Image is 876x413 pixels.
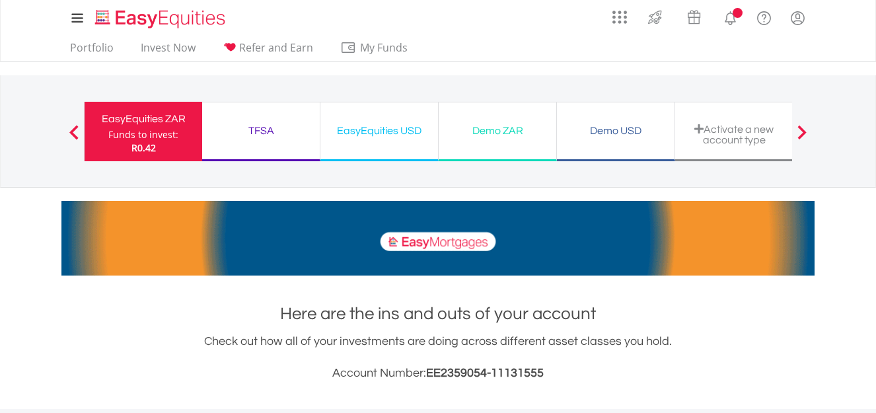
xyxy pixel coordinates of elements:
[239,40,313,55] span: Refer and Earn
[217,41,318,61] a: Refer and Earn
[65,41,119,61] a: Portfolio
[565,122,667,140] div: Demo USD
[92,110,194,128] div: EasyEquities ZAR
[683,7,705,28] img: vouchers-v2.svg
[781,3,815,32] a: My Profile
[612,10,627,24] img: grid-menu-icon.svg
[340,39,427,56] span: My Funds
[61,332,815,383] div: Check out how all of your investments are doing across different asset classes you hold.
[328,122,430,140] div: EasyEquities USD
[747,3,781,30] a: FAQ's and Support
[683,124,785,145] div: Activate a new account type
[108,128,178,141] div: Funds to invest:
[90,3,231,30] a: Home page
[61,302,815,326] h1: Here are the ins and outs of your account
[713,3,747,30] a: Notifications
[131,141,156,154] span: R0.42
[61,364,815,383] h3: Account Number:
[644,7,666,28] img: thrive-v2.svg
[135,41,201,61] a: Invest Now
[604,3,636,24] a: AppsGrid
[675,3,713,28] a: Vouchers
[61,201,815,276] img: EasyMortage Promotion Banner
[447,122,548,140] div: Demo ZAR
[92,8,231,30] img: EasyEquities_Logo.png
[210,122,312,140] div: TFSA
[426,367,544,379] span: EE2359054-11131555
